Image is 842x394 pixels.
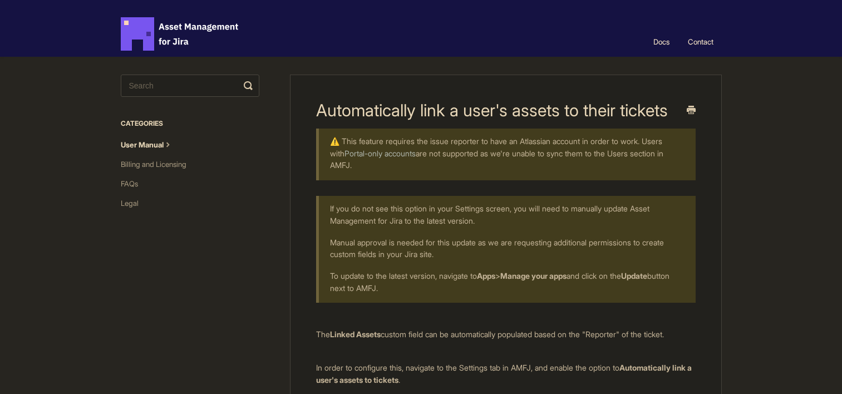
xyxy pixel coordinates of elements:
a: Portal-only accounts [344,149,416,158]
p: If you do not see this option in your Settings screen, you will need to manually update Asset Man... [330,203,681,226]
b: Update [621,271,647,280]
a: User Manual [121,136,182,154]
h1: Automatically link a user's assets to their tickets [316,100,678,120]
span: Asset Management for Jira Docs [121,17,240,51]
b: Apps [477,271,495,280]
p: To update to the latest version, navigate to > and click on the button next to AMFJ. [330,270,681,294]
input: Search [121,75,259,97]
a: Billing and Licensing [121,155,195,173]
p: The custom field can be automatically populated based on the "Reporter" of the ticket. [316,328,695,341]
b: Manage your apps [500,271,567,280]
p: In order to configure this, navigate to the Settings tab in AMFJ, and enable the option to . [316,362,695,386]
p: Manual approval is needed for this update as we are requesting additional permissions to create c... [330,237,681,260]
a: Legal [121,194,147,212]
a: Contact [679,27,722,57]
h3: Categories [121,114,259,134]
a: Docs [645,27,678,57]
b: Linked Assets [330,329,381,339]
a: FAQs [121,175,146,193]
p: ⚠️ This feature requires the issue reporter to have an Atlassian account in order to work. Users ... [330,135,681,171]
a: Print this Article [687,105,696,117]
